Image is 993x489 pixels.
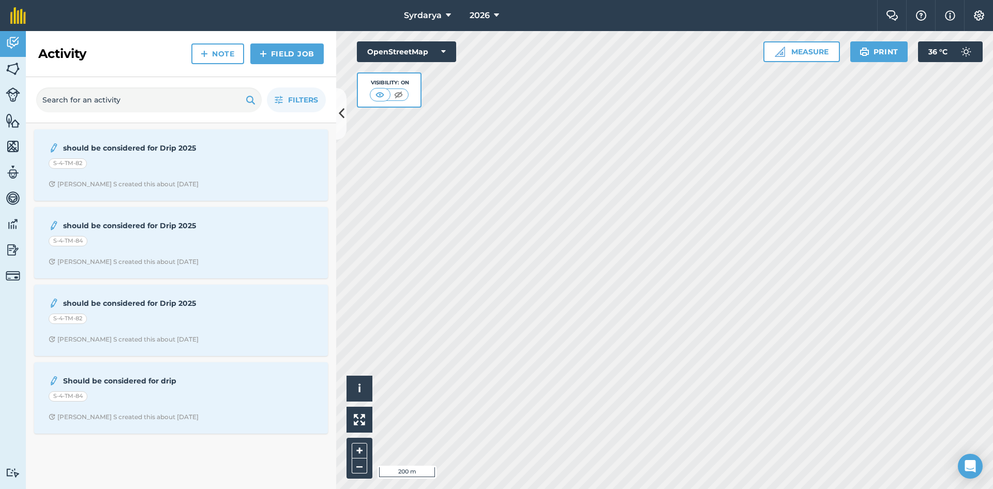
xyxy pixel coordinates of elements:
img: svg+xml;base64,PD94bWwgdmVyc2lvbj0iMS4wIiBlbmNvZGluZz0idXRmLTgiPz4KPCEtLSBHZW5lcmF0b3I6IEFkb2JlIE... [49,297,59,309]
h2: Activity [38,46,86,62]
img: svg+xml;base64,PD94bWwgdmVyc2lvbj0iMS4wIiBlbmNvZGluZz0idXRmLTgiPz4KPCEtLSBHZW5lcmF0b3I6IEFkb2JlIE... [956,41,976,62]
a: should be considered for Drip 2025S-4-TM-82Clock with arrow pointing clockwise[PERSON_NAME] S cre... [40,291,322,350]
img: svg+xml;base64,PHN2ZyB4bWxucz0iaHR0cDovL3d3dy53My5vcmcvMjAwMC9zdmciIHdpZHRoPSI1NiIgaGVpZ2h0PSI2MC... [6,61,20,77]
span: Syrdarya [404,9,442,22]
a: should be considered for Drip 2025S-4-TM-84Clock with arrow pointing clockwise[PERSON_NAME] S cre... [40,213,322,272]
button: 36 °C [918,41,983,62]
img: Clock with arrow pointing clockwise [49,258,55,265]
img: Four arrows, one pointing top left, one top right, one bottom right and the last bottom left [354,414,365,425]
img: Clock with arrow pointing clockwise [49,336,55,343]
div: S-4-TM-84 [49,391,87,402]
strong: Should be considered for drip [63,375,227,387]
span: 36 ° C [928,41,947,62]
button: Measure [763,41,840,62]
strong: should be considered for Drip 2025 [63,220,227,231]
img: svg+xml;base64,PD94bWwgdmVyc2lvbj0iMS4wIiBlbmNvZGluZz0idXRmLTgiPz4KPCEtLSBHZW5lcmF0b3I6IEFkb2JlIE... [6,468,20,478]
img: svg+xml;base64,PHN2ZyB4bWxucz0iaHR0cDovL3d3dy53My5vcmcvMjAwMC9zdmciIHdpZHRoPSI1NiIgaGVpZ2h0PSI2MC... [6,139,20,154]
a: should be considered for Drip 2025S-4-TM-82Clock with arrow pointing clockwise[PERSON_NAME] S cre... [40,136,322,195]
img: svg+xml;base64,PD94bWwgdmVyc2lvbj0iMS4wIiBlbmNvZGluZz0idXRmLTgiPz4KPCEtLSBHZW5lcmF0b3I6IEFkb2JlIE... [6,87,20,102]
img: svg+xml;base64,PD94bWwgdmVyc2lvbj0iMS4wIiBlbmNvZGluZz0idXRmLTgiPz4KPCEtLSBHZW5lcmF0b3I6IEFkb2JlIE... [6,269,20,283]
img: Clock with arrow pointing clockwise [49,413,55,420]
a: Note [191,43,244,64]
img: svg+xml;base64,PHN2ZyB4bWxucz0iaHR0cDovL3d3dy53My5vcmcvMjAwMC9zdmciIHdpZHRoPSI1NiIgaGVpZ2h0PSI2MC... [6,113,20,128]
div: Visibility: On [370,79,409,87]
div: [PERSON_NAME] S created this about [DATE] [49,413,199,421]
img: svg+xml;base64,PHN2ZyB4bWxucz0iaHR0cDovL3d3dy53My5vcmcvMjAwMC9zdmciIHdpZHRoPSI1MCIgaGVpZ2h0PSI0MC... [373,90,386,100]
div: S-4-TM-82 [49,314,87,324]
img: svg+xml;base64,PHN2ZyB4bWxucz0iaHR0cDovL3d3dy53My5vcmcvMjAwMC9zdmciIHdpZHRoPSIxNCIgaGVpZ2h0PSIyNC... [201,48,208,60]
button: i [347,376,372,402]
img: svg+xml;base64,PD94bWwgdmVyc2lvbj0iMS4wIiBlbmNvZGluZz0idXRmLTgiPz4KPCEtLSBHZW5lcmF0b3I6IEFkb2JlIE... [6,165,20,180]
span: i [358,382,361,395]
img: Two speech bubbles overlapping with the left bubble in the forefront [886,10,898,21]
div: Open Intercom Messenger [958,454,983,479]
span: Filters [288,94,318,106]
img: svg+xml;base64,PD94bWwgdmVyc2lvbj0iMS4wIiBlbmNvZGluZz0idXRmLTgiPz4KPCEtLSBHZW5lcmF0b3I6IEFkb2JlIE... [6,242,20,258]
button: Print [850,41,908,62]
img: svg+xml;base64,PD94bWwgdmVyc2lvbj0iMS4wIiBlbmNvZGluZz0idXRmLTgiPz4KPCEtLSBHZW5lcmF0b3I6IEFkb2JlIE... [49,219,59,232]
img: svg+xml;base64,PHN2ZyB4bWxucz0iaHR0cDovL3d3dy53My5vcmcvMjAwMC9zdmciIHdpZHRoPSIxNyIgaGVpZ2h0PSIxNy... [945,9,955,22]
img: svg+xml;base64,PD94bWwgdmVyc2lvbj0iMS4wIiBlbmNvZGluZz0idXRmLTgiPz4KPCEtLSBHZW5lcmF0b3I6IEFkb2JlIE... [49,375,59,387]
img: Clock with arrow pointing clockwise [49,181,55,187]
img: svg+xml;base64,PHN2ZyB4bWxucz0iaHR0cDovL3d3dy53My5vcmcvMjAwMC9zdmciIHdpZHRoPSI1MCIgaGVpZ2h0PSI0MC... [392,90,405,100]
img: A question mark icon [915,10,927,21]
img: fieldmargin Logo [10,7,26,24]
img: svg+xml;base64,PD94bWwgdmVyc2lvbj0iMS4wIiBlbmNvZGluZz0idXRmLTgiPz4KPCEtLSBHZW5lcmF0b3I6IEFkb2JlIE... [6,216,20,232]
button: + [352,443,367,458]
img: svg+xml;base64,PD94bWwgdmVyc2lvbj0iMS4wIiBlbmNvZGluZz0idXRmLTgiPz4KPCEtLSBHZW5lcmF0b3I6IEFkb2JlIE... [6,35,20,51]
div: [PERSON_NAME] S created this about [DATE] [49,180,199,188]
img: svg+xml;base64,PHN2ZyB4bWxucz0iaHR0cDovL3d3dy53My5vcmcvMjAwMC9zdmciIHdpZHRoPSIxOSIgaGVpZ2h0PSIyNC... [860,46,869,58]
img: svg+xml;base64,PHN2ZyB4bWxucz0iaHR0cDovL3d3dy53My5vcmcvMjAwMC9zdmciIHdpZHRoPSIxNCIgaGVpZ2h0PSIyNC... [260,48,267,60]
input: Search for an activity [36,87,262,112]
div: [PERSON_NAME] S created this about [DATE] [49,335,199,344]
img: svg+xml;base64,PD94bWwgdmVyc2lvbj0iMS4wIiBlbmNvZGluZz0idXRmLTgiPz4KPCEtLSBHZW5lcmF0b3I6IEFkb2JlIE... [49,142,59,154]
strong: should be considered for Drip 2025 [63,298,227,309]
div: S-4-TM-82 [49,158,87,169]
img: svg+xml;base64,PHN2ZyB4bWxucz0iaHR0cDovL3d3dy53My5vcmcvMjAwMC9zdmciIHdpZHRoPSIxOSIgaGVpZ2h0PSIyNC... [246,94,255,106]
strong: should be considered for Drip 2025 [63,142,227,154]
div: [PERSON_NAME] S created this about [DATE] [49,258,199,266]
a: Should be considered for dripS-4-TM-84Clock with arrow pointing clockwise[PERSON_NAME] S created ... [40,368,322,427]
img: Ruler icon [775,47,785,57]
img: svg+xml;base64,PD94bWwgdmVyc2lvbj0iMS4wIiBlbmNvZGluZz0idXRmLTgiPz4KPCEtLSBHZW5lcmF0b3I6IEFkb2JlIE... [6,190,20,206]
img: A cog icon [973,10,985,21]
button: – [352,458,367,473]
div: S-4-TM-84 [49,236,87,246]
a: Field Job [250,43,324,64]
button: Filters [267,87,326,112]
span: 2026 [470,9,490,22]
button: OpenStreetMap [357,41,456,62]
